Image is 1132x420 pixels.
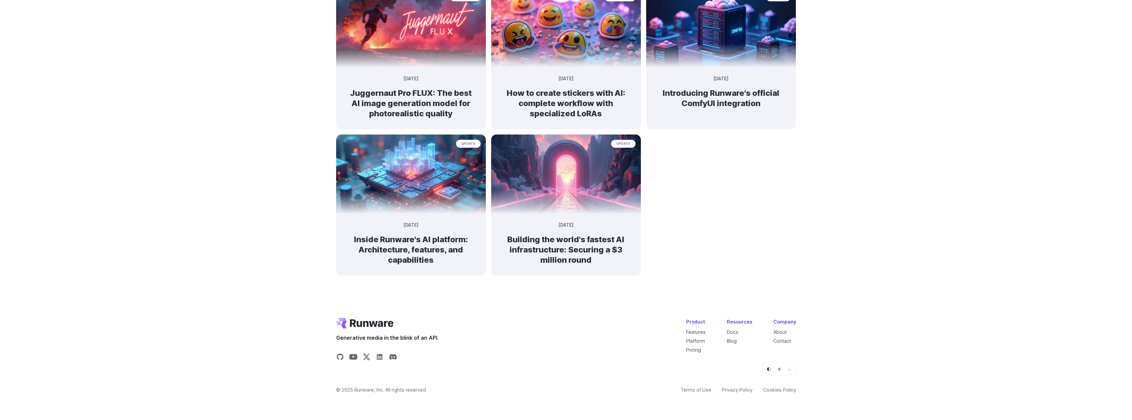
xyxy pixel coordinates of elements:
a: About [773,329,787,335]
time: [DATE] [714,75,728,83]
a: Share on GitHub [336,353,344,363]
img: A futuristic holographic city glowing blue and orange, emerging from a computer chip [336,134,486,214]
a: Futuristic server labeled 'COMFYUI' with glowing blue lights and a brain-like structure on top up... [646,62,796,119]
span: update [456,140,481,147]
button: Light [775,364,784,374]
a: A futuristic holographic city glowing blue and orange, emerging from a computer chip update [DATE... [336,209,486,276]
a: Share on X [363,353,371,363]
a: Futuristic neon archway over a glowing path leading into a sunset update [DATE] Building the worl... [491,209,641,276]
a: Docs [727,329,738,335]
div: Product [686,318,706,325]
div: Company [773,318,796,325]
span: Generative media in the blink of an API. [336,334,439,342]
ul: Theme selector [762,363,796,375]
span: © 2025 Runware, Inc. All rights reserved [336,386,426,394]
a: A collection of vibrant, neon-style animal and nature stickers with a futuristic aesthetic workfl... [491,62,641,129]
time: [DATE] [559,222,573,229]
h2: Juggernaut Pro FLUX: The best AI image generation model for photorealistic quality [347,88,475,119]
a: Contact [773,338,791,344]
time: [DATE] [404,222,418,229]
h2: Inside Runware's AI platform: Architecture, features, and capabilities [347,234,475,265]
time: [DATE] [404,75,418,83]
a: Share on LinkedIn [376,353,384,363]
a: Share on Discord [389,353,397,363]
a: Blog [727,338,737,344]
img: Futuristic neon archway over a glowing path leading into a sunset [491,134,641,214]
a: Pricing [686,347,701,353]
time: [DATE] [559,75,573,83]
h2: Building the world's fastest AI infrastructure: Securing a $3 million round [502,234,630,265]
a: Platform [686,338,705,344]
div: Resources [727,318,752,325]
a: Share on YouTube [349,353,357,363]
a: Cookies Policy [763,386,796,394]
a: Privacy Policy [722,386,753,394]
a: creative ad image of powerful runner leaving a trail of pink smoke and sparks, speed, lights floa... [336,62,486,129]
button: Dark [785,364,795,374]
a: Go to / [336,318,394,328]
h2: Introducing Runware's official ComfyUI integration [657,88,785,108]
a: Terms of Use [681,386,711,394]
a: Features [686,329,706,335]
h2: How to create stickers with AI: complete workflow with specialized LoRAs [502,88,630,119]
button: Default [764,364,773,374]
span: update [611,140,636,147]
